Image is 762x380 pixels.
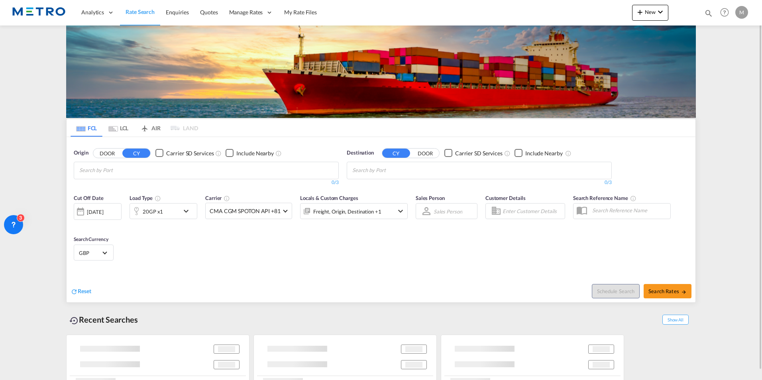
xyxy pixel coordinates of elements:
div: M [735,6,748,19]
button: DOOR [411,149,439,158]
md-icon: Your search will be saved by the below given name [630,195,636,202]
md-checkbox: Checkbox No Ink [444,149,503,157]
div: 0/3 [74,179,339,186]
span: GBP [79,249,101,257]
div: [DATE] [87,208,103,215]
md-icon: icon-refresh [71,288,78,295]
span: Load Type [130,195,161,201]
md-icon: icon-chevron-down [181,206,195,216]
span: Analytics [81,8,104,16]
md-tab-item: LCL [102,119,134,137]
md-icon: Unchecked: Search for CY (Container Yard) services for all selected carriers.Checked : Search for... [215,150,222,157]
img: 25181f208a6c11efa6aa1bf80d4cef53.png [12,4,66,22]
div: OriginDOOR CY Checkbox No InkUnchecked: Search for CY (Container Yard) services for all selected ... [67,137,695,302]
div: Recent Searches [66,311,141,329]
span: Search Currency [74,236,108,242]
md-icon: icon-chevron-down [396,206,405,216]
span: Rate Search [126,8,155,15]
span: Customer Details [485,195,526,201]
button: CY [382,149,410,158]
div: Carrier SD Services [166,149,214,157]
span: Carrier [205,195,230,201]
md-chips-wrap: Chips container with autocompletion. Enter the text area, type text to search, and then use the u... [351,162,431,177]
md-select: Sales Person [433,206,463,217]
span: Manage Rates [229,8,263,16]
button: CY [122,149,150,158]
md-icon: icon-plus 400-fg [635,7,645,17]
div: 0/3 [347,179,612,186]
md-tab-item: AIR [134,119,166,137]
button: DOOR [93,149,121,158]
span: Reset [78,288,91,294]
md-checkbox: Checkbox No Ink [515,149,563,157]
md-checkbox: Checkbox No Ink [155,149,214,157]
img: LCL+%26+FCL+BACKGROUND.png [66,25,696,118]
md-icon: icon-information-outline [155,195,161,202]
div: icon-magnify [704,9,713,21]
div: Freight Origin Destination Factory Stuffingicon-chevron-down [300,203,408,219]
span: New [635,9,665,15]
md-tab-item: FCL [71,119,102,137]
span: Quotes [200,9,218,16]
span: Enquiries [166,9,189,16]
span: Origin [74,149,88,157]
input: Chips input. [352,164,428,177]
md-pagination-wrapper: Use the left and right arrow keys to navigate between tabs [71,119,198,137]
span: Cut Off Date [74,195,104,201]
md-icon: Unchecked: Ignores neighbouring ports when fetching rates.Checked : Includes neighbouring ports w... [565,150,571,157]
div: Help [718,6,735,20]
span: Search Reference Name [573,195,636,201]
md-icon: icon-airplane [140,123,149,129]
md-icon: Unchecked: Search for CY (Container Yard) services for all selected carriers.Checked : Search for... [504,150,511,157]
md-datepicker: Select [74,219,80,230]
div: Carrier SD Services [455,149,503,157]
md-icon: icon-backup-restore [69,316,79,325]
div: Include Nearby [236,149,274,157]
div: 20GP x1 [143,206,163,217]
md-select: Select Currency: £ GBPUnited Kingdom Pound [78,247,109,259]
input: Chips input. [79,164,155,177]
span: CMA CGM SPOTON API +81 [210,207,281,215]
span: Locals & Custom Charges [300,195,358,201]
span: Help [718,6,731,19]
input: Search Reference Name [588,204,670,216]
input: Enter Customer Details [503,205,562,217]
md-icon: icon-chevron-down [656,7,665,17]
div: 20GP x1icon-chevron-down [130,203,197,219]
md-chips-wrap: Chips container with autocompletion. Enter the text area, type text to search, and then use the u... [78,162,158,177]
span: Show All [662,315,689,325]
div: Freight Origin Destination Factory Stuffing [313,206,381,217]
div: icon-refreshReset [71,287,91,296]
div: [DATE] [74,203,122,220]
md-checkbox: Checkbox No Ink [226,149,274,157]
div: Include Nearby [525,149,563,157]
span: Sales Person [416,195,445,201]
button: icon-plus 400-fgNewicon-chevron-down [632,5,668,21]
md-icon: icon-magnify [704,9,713,18]
md-icon: Unchecked: Ignores neighbouring ports when fetching rates.Checked : Includes neighbouring ports w... [275,150,282,157]
button: Note: By default Schedule search will only considerorigin ports, destination ports and cut off da... [592,284,640,298]
span: My Rate Files [284,9,317,16]
button: Search Ratesicon-arrow-right [644,284,691,298]
md-icon: icon-arrow-right [681,289,687,295]
span: Destination [347,149,374,157]
span: Search Rates [648,288,687,294]
md-icon: The selected Trucker/Carrierwill be displayed in the rate results If the rates are from another f... [224,195,230,202]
